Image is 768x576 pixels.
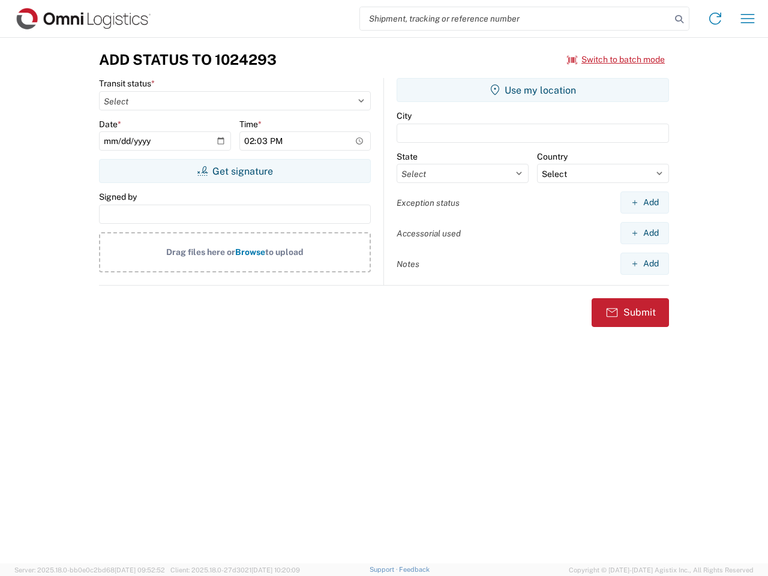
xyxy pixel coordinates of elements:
[99,159,371,183] button: Get signature
[397,259,419,269] label: Notes
[569,565,754,575] span: Copyright © [DATE]-[DATE] Agistix Inc., All Rights Reserved
[99,119,121,130] label: Date
[99,78,155,89] label: Transit status
[620,253,669,275] button: Add
[620,191,669,214] button: Add
[14,566,165,574] span: Server: 2025.18.0-bb0e0c2bd68
[620,222,669,244] button: Add
[360,7,671,30] input: Shipment, tracking or reference number
[115,566,165,574] span: [DATE] 09:52:52
[99,191,137,202] label: Signed by
[397,110,412,121] label: City
[99,51,277,68] h3: Add Status to 1024293
[397,78,669,102] button: Use my location
[370,566,400,573] a: Support
[265,247,304,257] span: to upload
[239,119,262,130] label: Time
[567,50,665,70] button: Switch to batch mode
[397,151,418,162] label: State
[592,298,669,327] button: Submit
[397,228,461,239] label: Accessorial used
[251,566,300,574] span: [DATE] 10:20:09
[170,566,300,574] span: Client: 2025.18.0-27d3021
[397,197,460,208] label: Exception status
[166,247,235,257] span: Drag files here or
[399,566,430,573] a: Feedback
[235,247,265,257] span: Browse
[537,151,568,162] label: Country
